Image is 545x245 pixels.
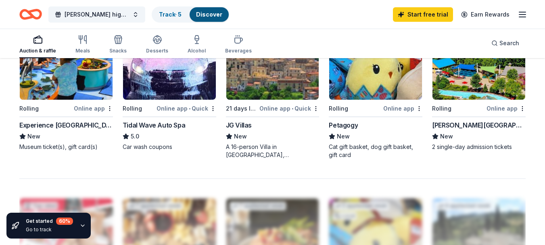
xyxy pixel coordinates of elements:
a: Track· 5 [159,11,182,18]
span: New [440,132,453,141]
div: 60 % [56,218,73,225]
div: Rolling [432,104,451,113]
a: Image for Tidal Wave Auto Spa8 applieslast weekRollingOnline app•QuickTidal Wave Auto Spa5.0Car w... [123,23,216,151]
a: Home [19,5,42,24]
div: Petagogy [329,120,358,130]
span: New [234,132,247,141]
div: Experience [GEOGRAPHIC_DATA] [19,120,113,130]
div: 2 single-day admission tickets [432,143,526,151]
span: New [337,132,350,141]
a: Image for JG Villas4 applieslast week21 days leftOnline app•QuickJG VillasNewA 16-person Villa in... [226,23,319,159]
div: Rolling [19,104,39,113]
button: Desserts [146,31,168,58]
span: New [27,132,40,141]
a: Image for Petagogy2 applieslast weekLocalRollingOnline appPetagogyNewCat gift basket, dog gift ba... [329,23,422,159]
a: Discover [196,11,222,18]
button: Meals [75,31,90,58]
img: Image for Petagogy [329,23,422,100]
a: Image for Experience Children's MuseumLocalRollingOnline appExperience [GEOGRAPHIC_DATA]NewMuseum... [19,23,113,151]
div: Tidal Wave Auto Spa [123,120,185,130]
div: Go to track [26,226,73,233]
a: Image for Dorney Park & Wildwater KingdomRollingOnline app[PERSON_NAME][GEOGRAPHIC_DATA]New2 sing... [432,23,526,151]
div: Museum ticket(s), gift card(s) [19,143,113,151]
div: Online app Quick [157,103,216,113]
button: Alcohol [188,31,206,58]
img: Image for Experience Children's Museum [20,23,113,100]
span: • [292,105,293,112]
div: Car wash coupons [123,143,216,151]
div: Desserts [146,48,168,54]
div: [PERSON_NAME][GEOGRAPHIC_DATA] [432,120,526,130]
button: Snacks [109,31,127,58]
div: Auction & raffle [19,48,56,54]
img: Image for Dorney Park & Wildwater Kingdom [432,23,525,100]
button: Beverages [225,31,252,58]
div: Meals [75,48,90,54]
span: [PERSON_NAME] highschool girls basketball bingo [65,10,129,19]
div: A 16-person Villa in [GEOGRAPHIC_DATA], [GEOGRAPHIC_DATA], [GEOGRAPHIC_DATA] for 7days/6nights (R... [226,143,319,159]
a: Start free trial [393,7,453,22]
img: Image for JG Villas [226,23,319,100]
div: 21 days left [226,104,258,113]
div: Online app [74,103,113,113]
div: JG Villas [226,120,252,130]
div: Online app [383,103,422,113]
button: Search [485,35,526,51]
div: Rolling [123,104,142,113]
button: Auction & raffle [19,31,56,58]
button: [PERSON_NAME] highschool girls basketball bingo [48,6,145,23]
div: Rolling [329,104,348,113]
span: Search [499,38,519,48]
div: Alcohol [188,48,206,54]
img: Image for Tidal Wave Auto Spa [123,23,216,100]
div: Snacks [109,48,127,54]
div: Online app [487,103,526,113]
span: • [189,105,190,112]
div: Online app Quick [259,103,319,113]
button: Track· 5Discover [152,6,230,23]
div: Cat gift basket, dog gift basket, gift card [329,143,422,159]
span: 5.0 [131,132,139,141]
div: Beverages [225,48,252,54]
a: Earn Rewards [456,7,514,22]
div: Get started [26,218,73,225]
